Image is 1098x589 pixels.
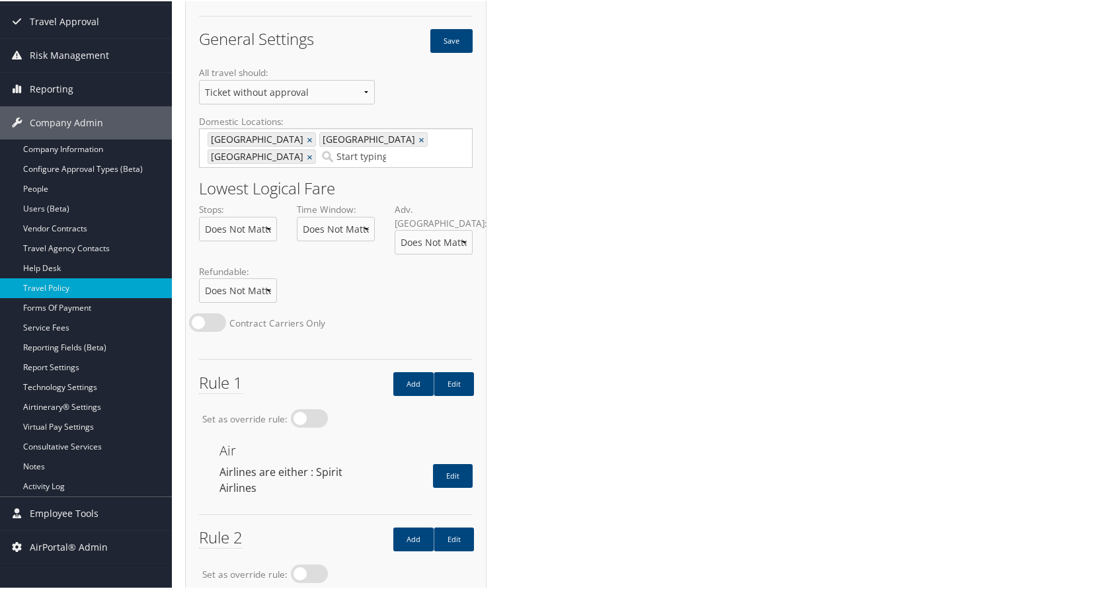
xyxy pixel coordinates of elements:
[434,526,474,550] a: Edit
[219,443,473,456] h3: Air
[418,132,427,145] a: ×
[395,229,473,253] select: Adv. [GEOGRAPHIC_DATA]:
[199,179,473,195] h2: Lowest Logical Fare
[202,411,288,424] label: Set as override rule:
[30,38,109,71] span: Risk Management
[210,463,392,494] div: Airlines are either : Spirit Airlines
[199,370,243,393] span: Rule 1
[30,71,73,104] span: Reporting
[208,132,303,145] span: [GEOGRAPHIC_DATA]
[199,30,326,46] h2: General Settings
[307,132,315,145] a: ×
[297,202,375,250] label: Time Window:
[199,277,277,301] select: Refundable:
[30,530,108,563] span: AirPortal® Admin
[199,65,375,113] label: All travel should:
[320,132,415,145] span: [GEOGRAPHIC_DATA]
[393,526,434,550] a: Add
[297,216,375,240] select: Time Window:
[199,264,277,312] label: Refundable:
[395,202,473,264] label: Adv. [GEOGRAPHIC_DATA]:
[393,371,434,395] a: Add
[202,567,288,580] label: Set as override rule:
[199,525,243,547] span: Rule 2
[434,371,474,395] a: Edit
[199,79,375,103] select: All travel should:
[199,202,277,250] label: Stops:
[208,149,303,162] span: [GEOGRAPHIC_DATA]
[199,114,473,177] label: Domestic Locations:
[307,149,315,162] a: ×
[30,105,103,138] span: Company Admin
[430,28,473,52] button: Save
[30,4,99,37] span: Travel Approval
[30,496,98,529] span: Employee Tools
[319,149,395,162] input: Domestic Locations:[GEOGRAPHIC_DATA]×[GEOGRAPHIC_DATA]×[GEOGRAPHIC_DATA]×
[199,216,277,240] select: Stops:
[229,315,325,329] label: Contract Carriers Only
[433,463,473,487] a: Edit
